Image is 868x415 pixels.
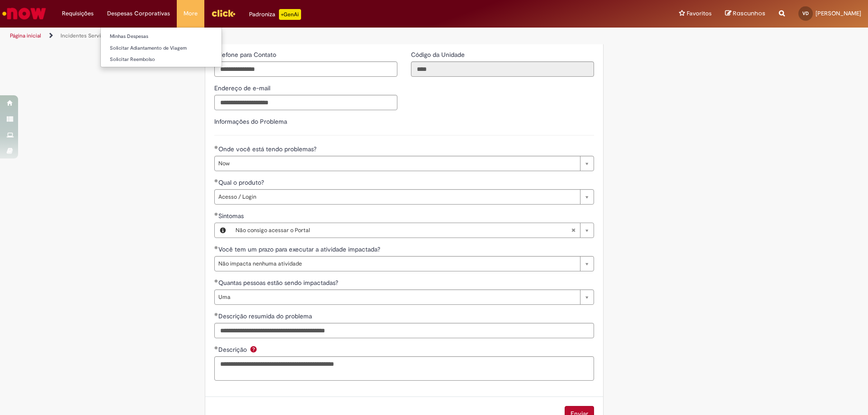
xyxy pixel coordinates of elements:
span: Acesso / Login [218,190,576,204]
span: Obrigatório Preenchido [214,145,218,149]
span: Não impacta nenhuma atividade [218,256,576,271]
span: Obrigatório Preenchido [214,312,218,316]
span: Sintomas [218,212,245,220]
span: Uma [218,290,576,304]
input: Descrição resumida do problema [214,323,594,338]
span: Ajuda para Descrição [248,345,259,353]
span: Somente leitura - Código da Unidade [411,51,467,59]
a: Não consigo acessar o PortalLimpar campo Sintomas [231,223,594,238]
div: Padroniza [249,9,301,20]
textarea: Descrição [214,356,594,381]
a: Solicitar Adiantamento de Viagem [101,43,222,53]
label: Somente leitura - Código da Unidade [411,50,467,59]
ul: Despesas Corporativas [100,27,222,67]
span: Despesas Corporativas [107,9,170,18]
span: Favoritos [687,9,712,18]
a: Solicitar Reembolso [101,55,222,65]
span: Obrigatório Preenchido [214,179,218,182]
input: Telefone para Contato [214,61,397,77]
a: Rascunhos [725,9,765,18]
span: Obrigatório Preenchido [214,212,218,216]
img: ServiceNow [1,5,47,23]
span: Qual o produto? [218,178,266,187]
ul: Trilhas de página [7,28,572,44]
span: Telefone para Contato [214,51,278,59]
span: Não consigo acessar o Portal [236,223,571,238]
span: [PERSON_NAME] [816,9,861,17]
span: Você tem um prazo para executar a atividade impactada? [218,245,382,253]
img: click_logo_yellow_360x200.png [211,6,236,20]
span: Requisições [62,9,94,18]
abbr: Limpar campo Sintomas [566,223,580,238]
input: Endereço de e-mail [214,95,397,110]
span: Descrição [218,345,249,354]
span: VD [802,10,809,16]
a: Minhas Despesas [101,32,222,42]
input: Código da Unidade [411,61,594,77]
p: +GenAi [279,9,301,20]
span: More [184,9,198,18]
span: Rascunhos [733,9,765,18]
label: Informações do Problema [214,117,287,126]
a: Página inicial [10,32,41,39]
button: Sintomas, Visualizar este registro Não consigo acessar o Portal [215,223,231,238]
span: Now [218,156,576,171]
span: Descrição resumida do problema [218,312,314,320]
span: Quantas pessoas estão sendo impactadas? [218,279,340,287]
span: Obrigatório Preenchido [214,346,218,350]
span: Obrigatório Preenchido [214,279,218,283]
a: Incidentes Service Now [61,32,120,39]
span: Obrigatório Preenchido [214,246,218,249]
span: Endereço de e-mail [214,84,272,92]
span: Onde você está tendo problemas? [218,145,318,153]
